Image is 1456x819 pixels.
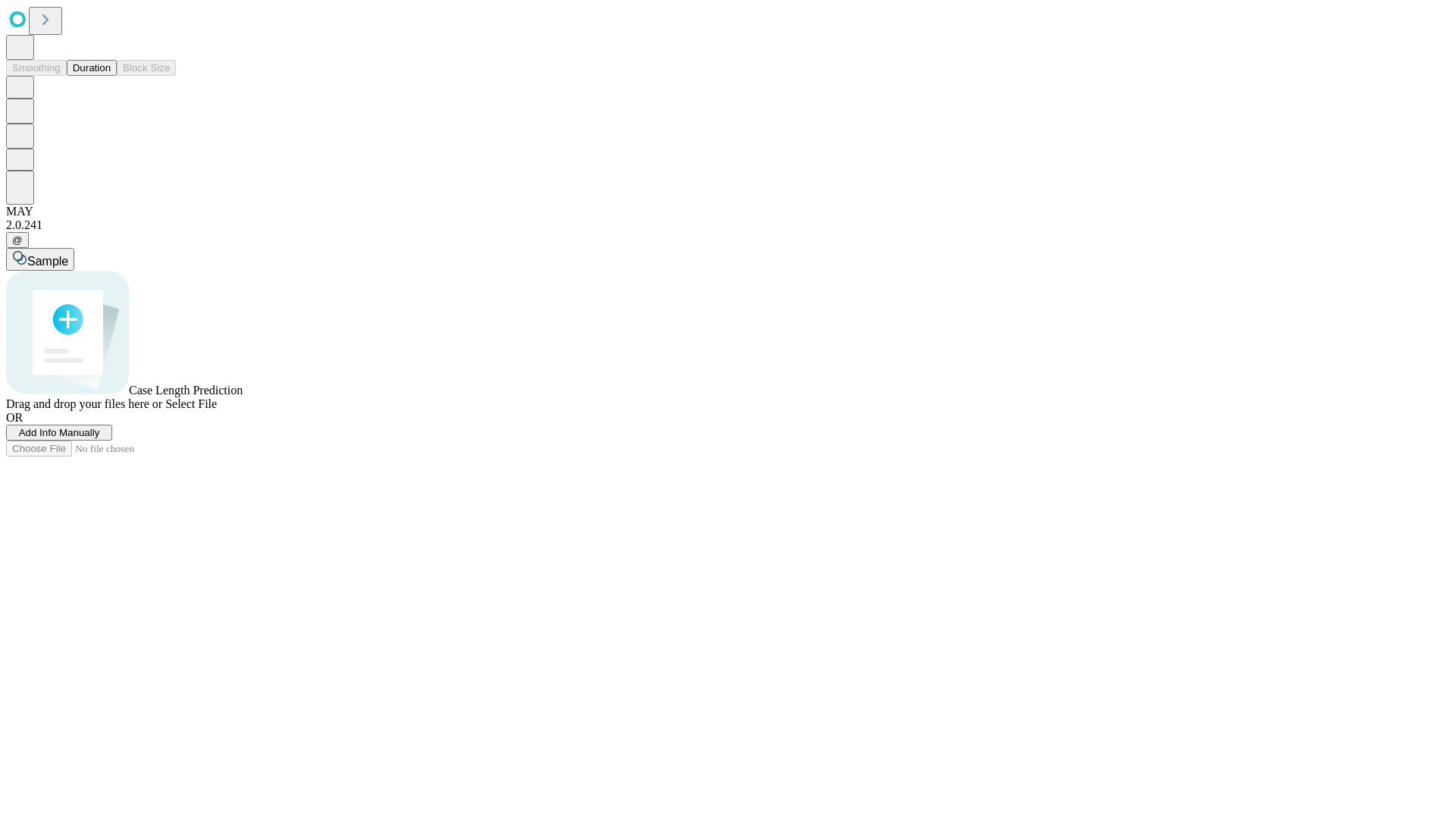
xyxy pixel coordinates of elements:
[6,60,67,76] button: Smoothing
[6,232,29,248] button: @
[27,255,68,268] span: Sample
[6,425,112,441] button: Add Info Manually
[19,427,100,438] span: Add Info Manually
[6,397,162,410] span: Drag and drop your files here or
[117,60,176,76] button: Block Size
[12,234,23,246] span: @
[165,397,217,410] span: Select File
[6,205,1450,218] div: MAY
[6,218,1450,232] div: 2.0.241
[6,248,74,271] button: Sample
[6,411,23,424] span: OR
[129,384,243,397] span: Case Length Prediction
[67,60,117,76] button: Duration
